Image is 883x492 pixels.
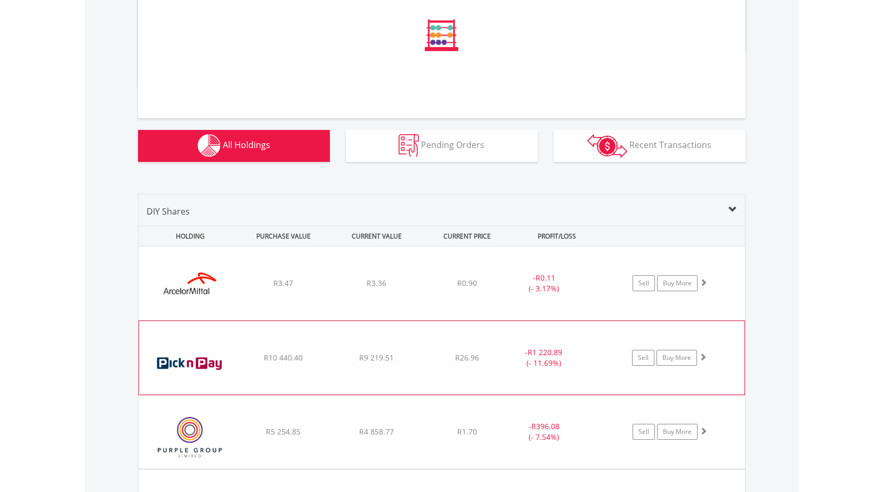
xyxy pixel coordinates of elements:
[633,424,655,440] a: Sell
[536,273,555,283] span: R0.11
[331,226,423,246] div: CURRENT VALUE
[223,139,270,151] span: All Holdings
[457,427,477,437] span: R1.70
[528,347,562,357] span: R1 220.89
[629,139,711,151] span: Recent Transactions
[512,226,603,246] div: PROFIT/LOSS
[424,226,509,246] div: CURRENT PRICE
[144,409,236,466] img: EQU.ZA.PPE.png
[504,421,585,442] div: - (- 7.54%)
[367,278,386,288] span: R3.36
[531,421,560,431] span: R396.08
[266,427,301,437] span: R5 254.85
[633,275,655,291] a: Sell
[264,352,303,363] span: R10 440.40
[632,350,654,366] a: Sell
[198,134,221,157] img: holdings-wht.png
[504,347,584,368] div: - (- 11.69%)
[238,226,329,246] div: PURCHASE VALUE
[399,134,419,157] img: pending_instructions-wht.png
[657,424,698,440] a: Buy More
[455,352,479,363] span: R26.96
[144,260,236,317] img: EQU.ZA.ACL.png
[147,206,190,217] span: DIY Shares
[657,350,697,366] a: Buy More
[657,275,698,291] a: Buy More
[346,130,538,162] button: Pending Orders
[504,273,585,294] div: - (- 3.17%)
[139,226,236,246] div: HOLDING
[144,334,236,392] img: EQU.ZA.PIK.png
[587,134,627,158] img: transactions-zar-wht.png
[457,278,477,288] span: R0.90
[273,278,293,288] span: R3.47
[138,130,330,162] button: All Holdings
[554,130,746,162] button: Recent Transactions
[421,139,484,151] span: Pending Orders
[359,427,394,437] span: R4 858.77
[359,352,394,363] span: R9 219.51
